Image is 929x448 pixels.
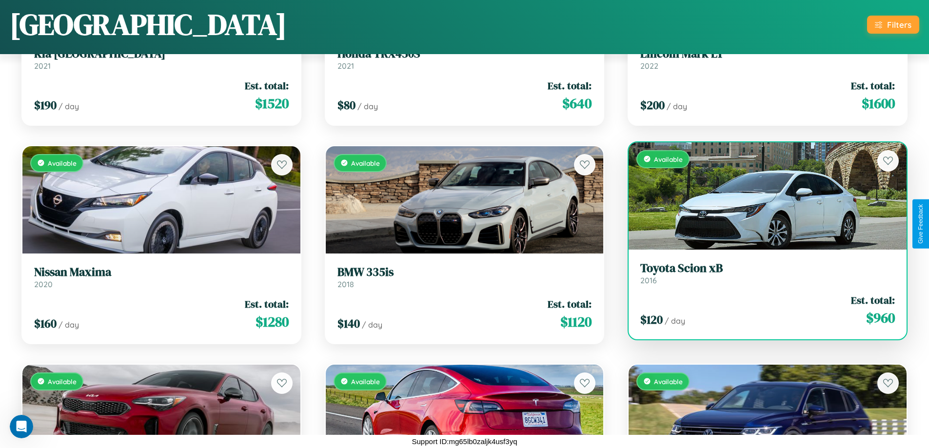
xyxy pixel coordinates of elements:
[640,261,895,275] h3: Toyota Scion xB
[34,265,289,289] a: Nissan Maxima2020
[337,47,592,71] a: Honda TRX450S2021
[887,19,911,30] div: Filters
[10,4,287,44] h1: [GEOGRAPHIC_DATA]
[357,101,378,111] span: / day
[48,159,77,167] span: Available
[917,204,924,244] div: Give Feedback
[34,47,289,61] h3: Kia [GEOGRAPHIC_DATA]
[48,377,77,386] span: Available
[548,78,592,93] span: Est. total:
[640,61,658,71] span: 2022
[337,97,356,113] span: $ 80
[640,97,665,113] span: $ 200
[337,61,354,71] span: 2021
[351,159,380,167] span: Available
[337,279,354,289] span: 2018
[337,315,360,331] span: $ 140
[851,78,895,93] span: Est. total:
[866,308,895,328] span: $ 960
[640,47,895,61] h3: Lincoln Mark LT
[640,275,657,285] span: 2016
[34,97,57,113] span: $ 190
[34,265,289,279] h3: Nissan Maxima
[640,47,895,71] a: Lincoln Mark LT2022
[245,78,289,93] span: Est. total:
[34,315,57,331] span: $ 160
[59,101,79,111] span: / day
[245,297,289,311] span: Est. total:
[412,435,517,448] p: Support ID: mg65lb0zaljk4usf3yq
[10,415,33,438] iframe: Intercom live chat
[34,47,289,71] a: Kia [GEOGRAPHIC_DATA]2021
[34,279,53,289] span: 2020
[640,312,663,328] span: $ 120
[654,155,683,163] span: Available
[560,312,592,331] span: $ 1120
[362,320,382,330] span: / day
[337,47,592,61] h3: Honda TRX450S
[548,297,592,311] span: Est. total:
[255,94,289,113] span: $ 1520
[351,377,380,386] span: Available
[256,312,289,331] span: $ 1280
[867,16,919,34] button: Filters
[337,265,592,289] a: BMW 335is2018
[640,261,895,285] a: Toyota Scion xB2016
[59,320,79,330] span: / day
[34,61,51,71] span: 2021
[862,94,895,113] span: $ 1600
[665,316,685,326] span: / day
[667,101,687,111] span: / day
[851,293,895,307] span: Est. total:
[562,94,592,113] span: $ 640
[654,377,683,386] span: Available
[337,265,592,279] h3: BMW 335is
